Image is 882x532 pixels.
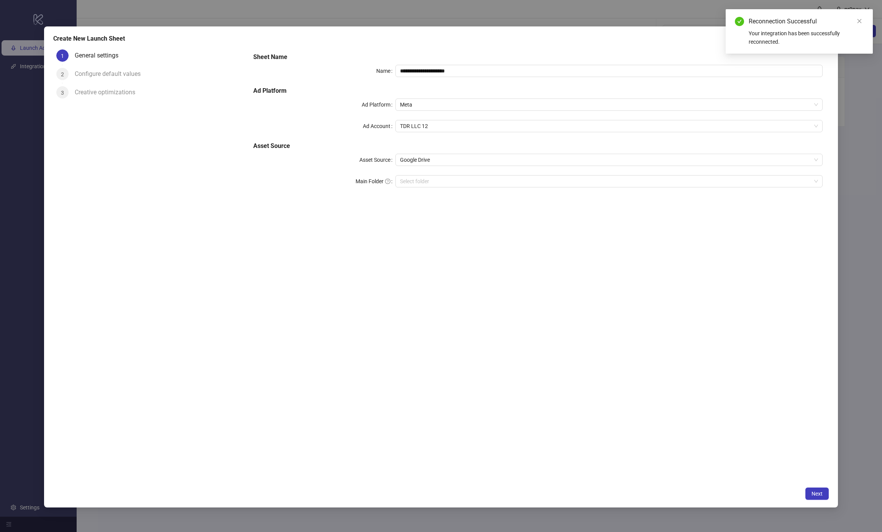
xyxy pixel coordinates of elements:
[53,34,829,43] div: Create New Launch Sheet
[749,29,864,46] div: Your integration has been successfully reconnected.
[61,90,64,96] span: 3
[805,488,829,500] button: Next
[356,175,396,187] label: Main Folder
[400,99,818,110] span: Meta
[385,179,391,184] span: question-circle
[855,17,864,25] a: Close
[360,154,396,166] label: Asset Source
[396,65,823,77] input: Name
[75,86,141,99] div: Creative optimizations
[61,53,64,59] span: 1
[253,86,823,95] h5: Ad Platform
[735,17,744,26] span: check-circle
[400,154,818,166] span: Google Drive
[75,49,125,62] div: General settings
[400,120,818,132] span: TDR LLC 12
[363,120,396,132] label: Ad Account
[857,18,862,24] span: close
[253,141,823,151] h5: Asset Source
[749,17,864,26] div: Reconnection Successful
[75,68,147,80] div: Configure default values
[362,99,396,111] label: Ad Platform
[61,71,64,77] span: 2
[377,65,396,77] label: Name
[812,491,823,497] span: Next
[253,53,823,62] h5: Sheet Name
